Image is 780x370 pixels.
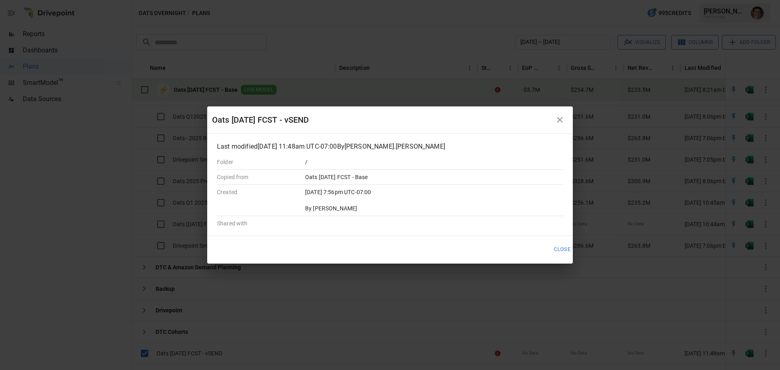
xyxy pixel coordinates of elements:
button: Close [548,243,576,256]
p: [DATE] 7:56pm UTC-07:00 [305,188,475,196]
p: / [305,158,475,166]
p: By [PERSON_NAME] [305,204,475,212]
p: Shared with [217,219,299,227]
p: Copied from [217,173,299,181]
p: Folder [217,158,299,166]
p: Oats [DATE] FCST - Base [305,173,475,181]
div: Oats [DATE] FCST - vSEND [212,113,552,126]
p: Last modified [DATE] 11:48am UTC-07:00 By [PERSON_NAME].[PERSON_NAME] [217,142,563,151]
p: Created [217,188,299,196]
